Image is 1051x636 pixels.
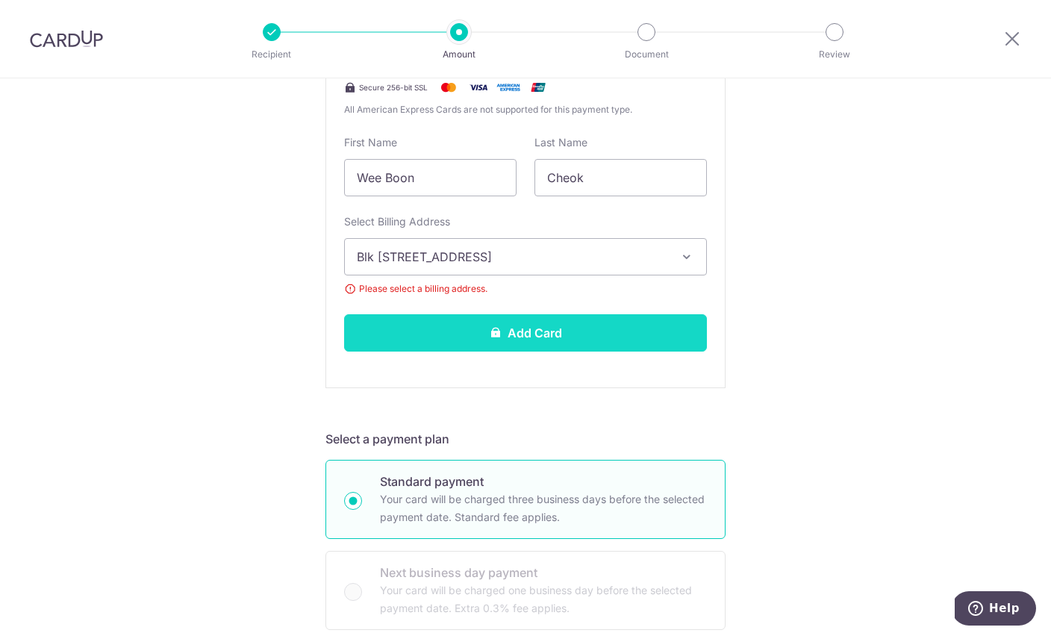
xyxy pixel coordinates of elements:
button: Blk [STREET_ADDRESS] [344,238,707,275]
p: Amount [404,47,514,62]
img: .alt.unionpay [523,78,553,96]
p: Your card will be charged three business days before the selected payment date. Standard fee appl... [380,490,707,526]
label: First Name [344,135,397,150]
p: Standard payment [380,473,707,490]
p: Document [591,47,702,62]
img: CardUp [30,30,103,48]
input: Cardholder First Name [344,159,517,196]
img: .alt.amex [493,78,523,96]
img: Visa [464,78,493,96]
iframe: Opens a widget where you can find more information [955,591,1036,629]
span: Blk [STREET_ADDRESS] [357,248,667,266]
label: Select Billing Address [344,214,450,229]
p: Review [779,47,890,62]
button: Add Card [344,314,707,352]
span: All American Express Cards are not supported for this payment type. [344,102,707,117]
span: Please select a billing address. [344,281,707,296]
span: Secure 256-bit SSL [359,81,428,93]
p: Recipient [216,47,327,62]
img: Mastercard [434,78,464,96]
label: Last Name [534,135,587,150]
input: Cardholder Last Name [534,159,707,196]
h5: Select a payment plan [325,430,726,448]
